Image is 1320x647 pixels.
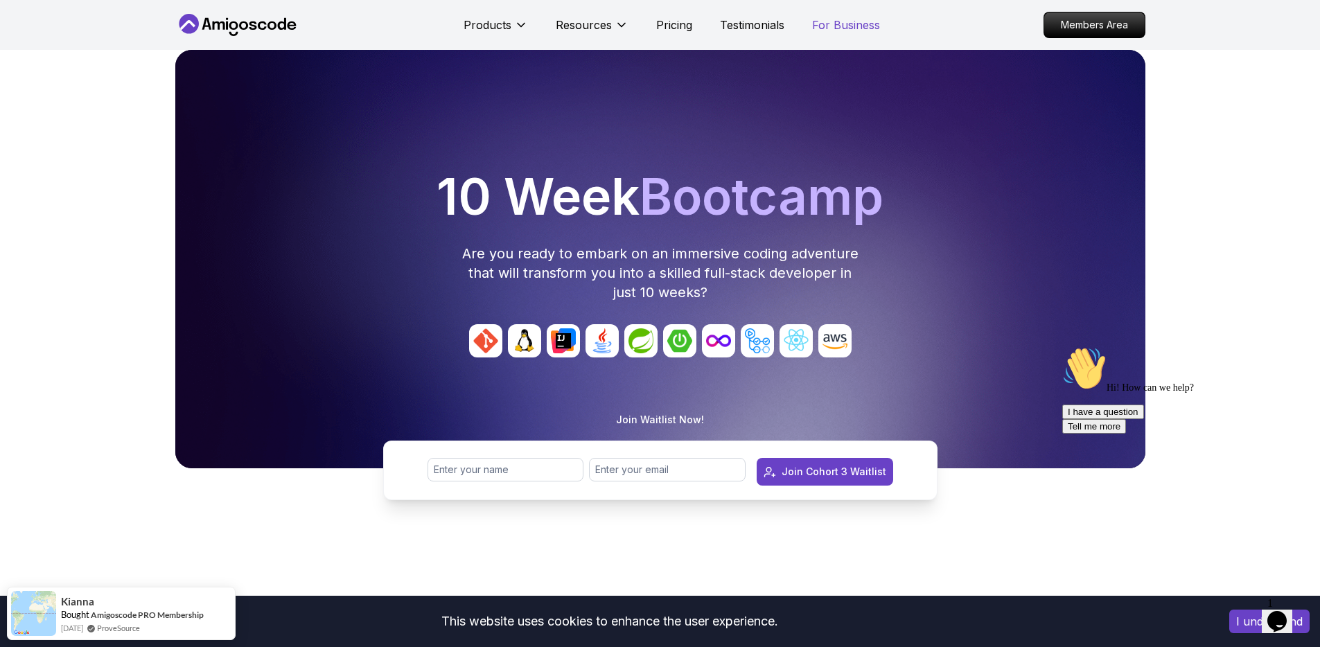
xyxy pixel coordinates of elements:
span: Bought [61,609,89,620]
button: Resources [556,17,628,44]
img: provesource social proof notification image [11,591,56,636]
img: avatar_9 [818,324,852,357]
h1: 10 Week [181,172,1140,222]
img: avatar_2 [547,324,580,357]
div: This website uses cookies to enhance the user experience. [10,606,1208,637]
button: Join Cohort 3 Waitlist [757,458,893,486]
a: Pricing [656,17,692,33]
button: Products [464,17,528,44]
a: For Business [812,17,880,33]
img: avatar_0 [469,324,502,357]
div: Join Cohort 3 Waitlist [782,465,886,479]
p: Members Area [1044,12,1145,37]
img: avatar_7 [741,324,774,357]
span: Bootcamp [640,166,883,227]
img: avatar_8 [780,324,813,357]
a: ProveSource [97,622,140,634]
input: Enter your name [428,458,584,481]
span: Kianna [61,596,94,608]
img: :wave: [6,6,50,50]
img: avatar_4 [624,324,658,357]
img: avatar_1 [508,324,541,357]
a: Members Area [1044,12,1145,38]
img: avatar_5 [663,324,696,357]
span: Hi! How can we help? [6,42,137,52]
button: Tell me more [6,78,69,93]
a: Amigoscode PRO Membership [91,610,204,620]
input: Enter your email [589,458,746,481]
iframe: chat widget [1262,592,1306,633]
iframe: chat widget [1057,341,1306,585]
p: Resources [556,17,612,33]
a: Testimonials [720,17,784,33]
p: Join Waitlist Now! [616,413,704,427]
img: avatar_6 [702,324,735,357]
img: avatar_3 [586,324,619,357]
div: 👋Hi! How can we help?I have a questionTell me more [6,6,255,93]
p: Are you ready to embark on an immersive coding adventure that will transform you into a skilled f... [461,244,860,302]
button: Accept cookies [1229,610,1310,633]
p: Products [464,17,511,33]
span: [DATE] [61,622,83,634]
button: I have a question [6,64,87,78]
